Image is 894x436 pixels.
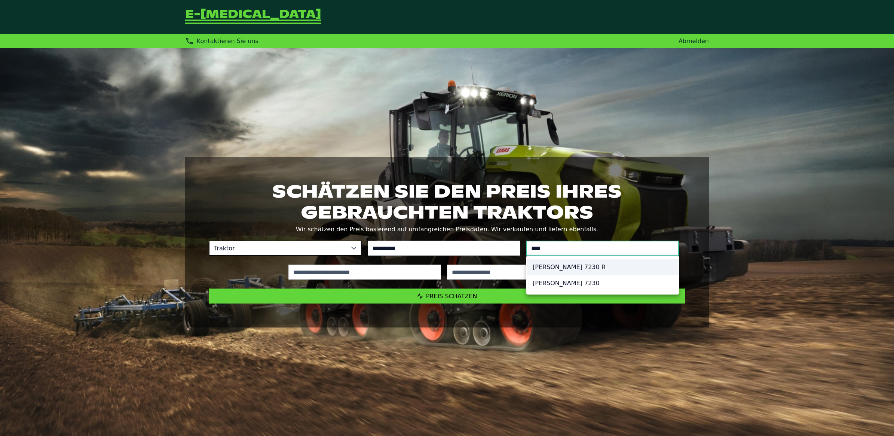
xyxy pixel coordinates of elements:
li: [PERSON_NAME] 7230 R [527,259,679,275]
ul: Option List [527,256,679,294]
span: Traktor [209,241,346,255]
a: Abmelden [679,37,709,45]
a: Zurück zur Startseite [185,9,321,25]
h1: Schätzen Sie den Preis Ihres gebrauchten Traktors [209,181,685,223]
button: Preis schätzen [209,289,685,304]
p: Wir schätzen den Preis basierend auf umfangreichen Preisdaten. Wir verkaufen und liefern ebenfalls. [209,224,685,235]
li: [PERSON_NAME] 7230 [527,275,679,291]
div: Kontaktieren Sie uns [185,37,258,45]
span: Kontaktieren Sie uns [197,37,258,45]
span: Preis schätzen [426,293,477,300]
